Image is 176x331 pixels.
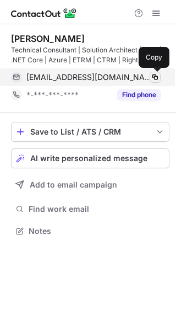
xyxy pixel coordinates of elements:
button: AI write personalized message [11,148,169,168]
span: AI write personalized message [30,154,147,163]
img: ContactOut v5.3.10 [11,7,77,20]
span: [EMAIL_ADDRESS][DOMAIN_NAME] [26,72,152,82]
button: Add to email campaign [11,175,169,195]
div: Technical Consultant | Solution Architect | .NET | .NET Core | Azure | ETRM | CTRM | RightAngle [11,45,169,65]
div: [PERSON_NAME] [11,33,85,44]
button: Reveal Button [117,89,161,100]
button: Notes [11,223,169,239]
span: Notes [29,226,165,236]
button: Find work email [11,201,169,217]
span: Add to email campaign [30,180,117,189]
span: Find work email [29,204,165,214]
div: Save to List / ATS / CRM [30,127,150,136]
button: save-profile-one-click [11,122,169,142]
